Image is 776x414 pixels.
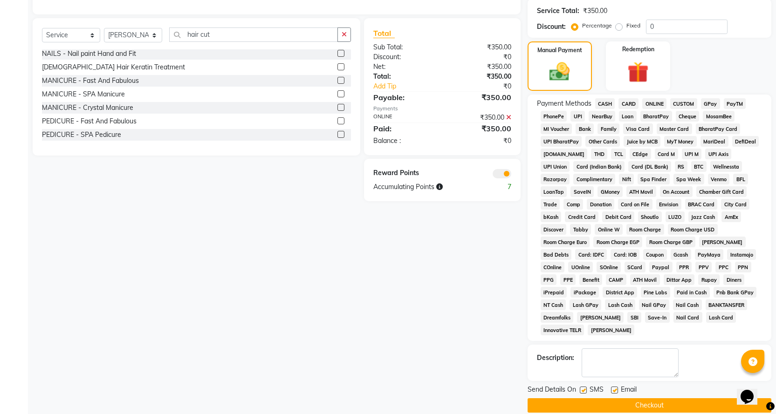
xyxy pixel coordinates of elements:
[169,27,338,42] input: Search or Scan
[442,42,518,52] div: ₹350.00
[442,62,518,72] div: ₹350.00
[537,6,579,16] div: Service Total:
[570,111,585,122] span: UPI
[42,49,136,59] div: NAILS - Nail paint Hand and Fit
[537,46,582,54] label: Manual Payment
[695,249,724,260] span: PayMaya
[541,123,572,134] span: MI Voucher
[733,174,748,184] span: BFL
[590,385,604,396] span: SMS
[366,92,442,103] div: Payable:
[630,149,651,159] span: CEdge
[455,81,518,91] div: ₹0
[597,262,621,272] span: SOnline
[695,262,712,272] span: PPV
[625,262,646,272] span: SCard
[541,211,562,222] span: bKash
[42,76,139,86] div: MANICURE - Fast And Fabulous
[622,45,654,54] label: Redemption
[541,149,588,159] span: [DOMAIN_NAME]
[575,249,607,260] span: Card: IDFC
[560,274,576,285] span: PPE
[541,111,567,122] span: PhonePe
[589,111,615,122] span: NearBuy
[640,111,672,122] span: BharatPay
[674,287,710,298] span: Paid in Cash
[724,98,746,109] span: PayTM
[660,186,693,197] span: On Account
[591,149,607,159] span: THD
[698,274,720,285] span: Rupay
[442,92,518,103] div: ₹350.00
[627,312,641,323] span: SBI
[541,224,567,235] span: Discover
[541,174,570,184] span: Razorpay
[618,98,639,109] span: CARD
[618,199,652,210] span: Card on File
[366,123,442,134] div: Paid:
[541,299,566,310] span: NT Cash
[570,186,594,197] span: SaveIN
[593,237,642,247] span: Room Charge EGP
[696,186,747,197] span: Chamber Gift Card
[570,299,601,310] span: Lash GPay
[723,274,744,285] span: Diners
[541,237,590,247] span: Room Charge Euro
[528,385,576,396] span: Send Details On
[641,287,670,298] span: Pine Labs
[624,136,660,147] span: Juice by MCB
[373,28,395,38] span: Total
[721,211,741,222] span: AmEx
[595,224,623,235] span: Online W
[696,123,741,134] span: BharatPay Card
[630,274,660,285] span: ATH Movil
[588,325,634,335] span: [PERSON_NAME]
[671,249,691,260] span: Gcash
[691,161,707,172] span: BTC
[649,262,673,272] span: Paypal
[714,287,757,298] span: Pnb Bank GPay
[606,274,626,285] span: CAMP
[638,211,662,222] span: Shoutlo
[605,299,635,310] span: Lash Cash
[442,123,518,134] div: ₹350.00
[42,103,133,113] div: MANICURE - Crystal Manicure
[735,262,751,272] span: PPN
[705,149,731,159] span: UPI Axis
[582,21,612,30] label: Percentage
[576,123,594,134] span: Bank
[602,211,634,222] span: Debit Card
[563,199,583,210] span: Comp
[442,52,518,62] div: ₹0
[442,136,518,146] div: ₹0
[366,113,442,122] div: ONLINE
[673,312,702,323] span: Nail Card
[585,136,620,147] span: Other Cards
[611,249,639,260] span: Card: IOB
[603,287,637,298] span: District App
[668,224,718,235] span: Room Charge USD
[541,325,584,335] span: Innovative TELR
[570,224,591,235] span: Tabby
[366,168,442,178] div: Reward Points
[537,22,566,32] div: Discount:
[528,398,771,413] button: Checkout
[543,60,576,83] img: _cash.svg
[706,299,748,310] span: BANKTANSFER
[619,111,637,122] span: Loan
[541,249,572,260] span: Bad Debts
[673,174,704,184] span: Spa Week
[597,123,619,134] span: Family
[656,199,681,210] span: Envision
[706,312,736,323] span: Lash Card
[373,105,511,113] div: Payments
[541,186,567,197] span: LoanTap
[579,274,602,285] span: Benefit
[577,312,624,323] span: [PERSON_NAME]
[541,274,557,285] span: PPG
[676,262,692,272] span: PPR
[42,62,185,72] div: [DEMOGRAPHIC_DATA] Hair Keratin Treatment
[737,377,767,405] iframe: chat widget
[42,130,121,140] div: PEDICURE - SPA Pedicure
[639,299,669,310] span: Nail GPay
